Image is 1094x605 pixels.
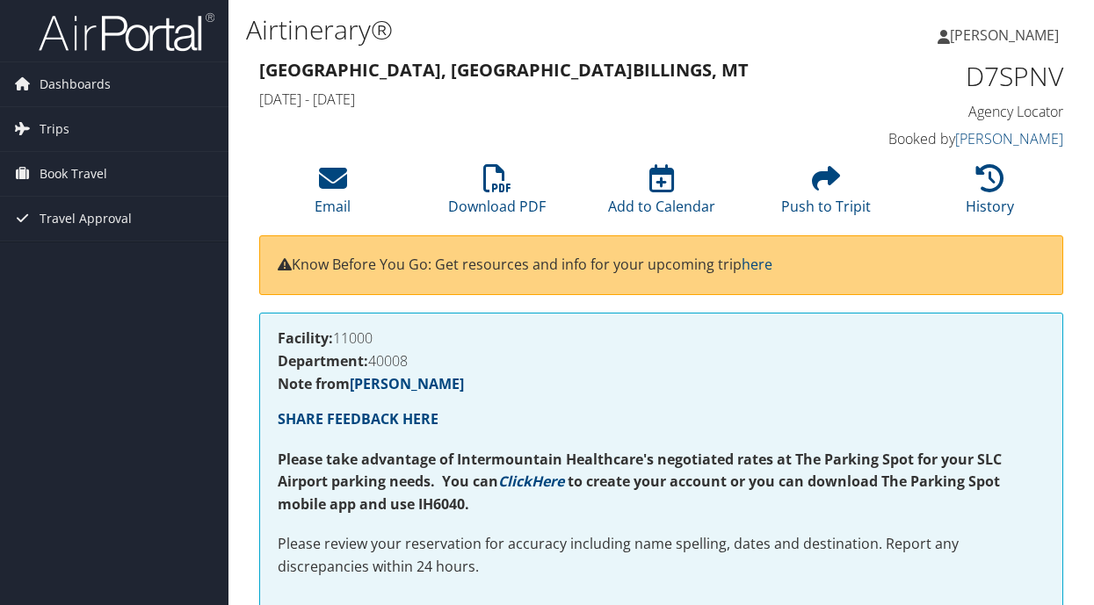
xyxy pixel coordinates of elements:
[882,129,1063,148] h4: Booked by
[278,328,333,348] strong: Facility:
[950,25,1059,45] span: [PERSON_NAME]
[278,354,1045,368] h4: 40008
[278,472,1000,514] strong: to create your account or you can download The Parking Spot mobile app and use IH6040.
[742,255,772,274] a: here
[278,533,1045,578] p: Please review your reservation for accuracy including name spelling, dates and destination. Repor...
[608,174,715,216] a: Add to Calendar
[278,374,464,393] strong: Note from
[966,174,1014,216] a: History
[40,152,107,196] span: Book Travel
[246,11,800,48] h1: Airtinerary®
[955,129,1063,148] a: [PERSON_NAME]
[350,374,464,393] a: [PERSON_NAME]
[40,62,111,106] span: Dashboards
[882,102,1063,121] h4: Agency Locator
[278,450,1002,492] strong: Please take advantage of Intermountain Healthcare's negotiated rates at The Parking Spot for your...
[259,90,856,109] h4: [DATE] - [DATE]
[278,254,1045,277] p: Know Before You Go: Get resources and info for your upcoming trip
[40,197,132,241] span: Travel Approval
[781,174,871,216] a: Push to Tripit
[882,58,1063,95] h1: D7SPNV
[259,58,749,82] strong: [GEOGRAPHIC_DATA], [GEOGRAPHIC_DATA] Billings, MT
[278,409,438,429] a: SHARE FEEDBACK HERE
[938,9,1076,61] a: [PERSON_NAME]
[448,174,546,216] a: Download PDF
[40,107,69,151] span: Trips
[315,174,351,216] a: Email
[39,11,214,53] img: airportal-logo.png
[498,472,532,491] a: Click
[532,472,564,491] a: Here
[278,331,1045,345] h4: 11000
[278,351,368,371] strong: Department:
